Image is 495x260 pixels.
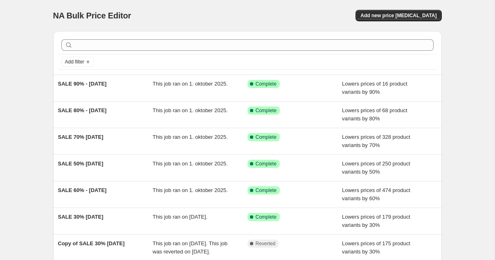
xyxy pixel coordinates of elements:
span: Complete [256,81,277,87]
span: SALE 30% [DATE] [58,214,103,220]
span: Complete [256,161,277,167]
span: Add new price [MEDICAL_DATA] [360,12,436,19]
span: This job ran on [DATE]. This job was reverted on [DATE]. [153,240,227,255]
span: This job ran on 1. oktober 2025. [153,187,228,193]
button: Add filter [61,57,94,67]
span: This job ran on 1. oktober 2025. [153,81,228,87]
span: SALE 50% [DATE] [58,161,103,167]
span: Add filter [65,59,84,65]
span: Copy of SALE 30% [DATE] [58,240,125,246]
button: Add new price [MEDICAL_DATA] [355,10,441,21]
span: Lowers prices of 175 product variants by 30% [342,240,410,255]
span: Lowers prices of 474 product variants by 60% [342,187,410,201]
span: Complete [256,134,277,140]
span: SALE 70% [DATE] [58,134,103,140]
span: This job ran on 1. oktober 2025. [153,134,228,140]
span: This job ran on [DATE]. [153,214,207,220]
span: SALE 60% - [DATE] [58,187,107,193]
span: Complete [256,187,277,194]
span: Complete [256,214,277,220]
span: NA Bulk Price Editor [53,11,131,20]
span: Complete [256,107,277,114]
span: Reverted [256,240,276,247]
span: Lowers prices of 179 product variants by 30% [342,214,410,228]
span: This job ran on 1. oktober 2025. [153,107,228,113]
span: Lowers prices of 68 product variants by 80% [342,107,407,122]
span: Lowers prices of 16 product variants by 90% [342,81,407,95]
span: Lowers prices of 250 product variants by 50% [342,161,410,175]
span: SALE 80% - [DATE] [58,107,107,113]
span: This job ran on 1. oktober 2025. [153,161,228,167]
span: Lowers prices of 328 product variants by 70% [342,134,410,148]
span: SALE 90% - [DATE] [58,81,107,87]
